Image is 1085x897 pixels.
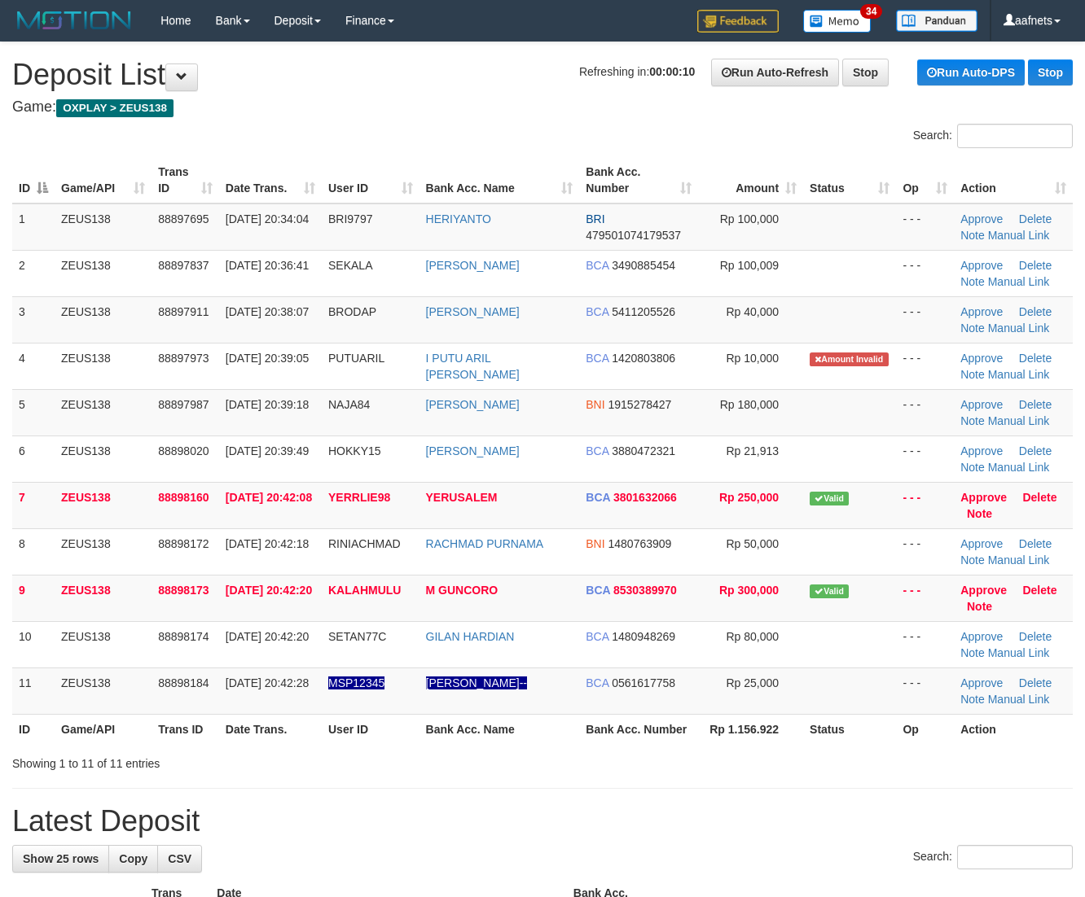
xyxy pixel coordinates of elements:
[322,714,420,744] th: User ID
[586,305,608,318] span: BCA
[426,212,491,225] a: HERIYANTO
[12,157,55,203] th: ID: activate to sort column descending
[613,491,677,504] span: Copy 3801632066 to clipboard
[1019,305,1052,318] a: Delete
[726,305,779,318] span: Rp 40,000
[810,492,849,505] span: Valid transaction
[967,600,992,613] a: Note
[1019,676,1052,689] a: Delete
[12,435,55,482] td: 6
[55,482,152,528] td: ZEUS138
[960,398,1003,411] a: Approve
[12,99,1073,116] h4: Game:
[586,537,604,550] span: BNI
[226,352,309,365] span: [DATE] 20:39:05
[226,491,312,504] span: [DATE] 20:42:08
[328,584,401,597] span: KALAHMULU
[586,259,608,272] span: BCA
[586,229,681,242] span: Copy 479501074179537 to clipboard
[55,667,152,714] td: ZEUS138
[586,676,608,689] span: BCA
[12,528,55,575] td: 8
[158,212,209,225] span: 88897695
[12,59,1073,91] h1: Deposit List
[988,414,1050,427] a: Manual Link
[957,124,1073,148] input: Search:
[328,212,372,225] span: BRI9797
[612,630,675,643] span: Copy 1480948269 to clipboard
[960,693,985,706] a: Note
[896,157,954,203] th: Op: activate to sort column ascending
[226,444,309,457] span: [DATE] 20:39:49
[586,398,604,411] span: BNI
[420,157,580,203] th: Bank Acc. Name: activate to sort column ascending
[12,667,55,714] td: 11
[896,250,954,296] td: - - -
[954,714,1073,744] th: Action
[328,537,401,550] span: RINIACHMAD
[960,584,1007,597] a: Approve
[913,124,1073,148] label: Search:
[896,482,954,528] td: - - -
[328,630,386,643] span: SETAN77C
[328,352,384,365] span: PUTUARIL
[426,305,520,318] a: [PERSON_NAME]
[55,157,152,203] th: Game/API: activate to sort column ascending
[55,343,152,389] td: ZEUS138
[426,630,515,643] a: GILAN HARDIAN
[612,444,675,457] span: Copy 3880472321 to clipboard
[896,343,954,389] td: - - -
[579,65,695,78] span: Refreshing in:
[960,554,985,567] a: Note
[960,275,985,288] a: Note
[55,435,152,482] td: ZEUS138
[960,305,1003,318] a: Approve
[960,491,1007,504] a: Approve
[608,398,672,411] span: Copy 1915278427 to clipboard
[612,676,675,689] span: Copy 0561617758 to clipboard
[328,259,372,272] span: SEKALA
[328,491,390,504] span: YERRLIE98
[698,714,803,744] th: Rp 1.156.922
[55,714,152,744] th: Game/API
[1019,259,1052,272] a: Delete
[328,676,384,689] span: Nama rekening ada tanda titik/strip, harap diedit
[226,630,309,643] span: [DATE] 20:42:20
[12,621,55,667] td: 10
[158,352,209,365] span: 88897973
[426,444,520,457] a: [PERSON_NAME]
[896,714,954,744] th: Op
[1019,537,1052,550] a: Delete
[426,491,498,504] a: YERUSALEM
[896,667,954,714] td: - - -
[726,537,779,550] span: Rp 50,000
[586,491,610,504] span: BCA
[719,491,779,504] span: Rp 250,000
[726,630,779,643] span: Rp 80,000
[152,157,219,203] th: Trans ID: activate to sort column ascending
[803,10,872,33] img: Button%20Memo.svg
[803,714,896,744] th: Status
[586,352,608,365] span: BCA
[954,157,1073,203] th: Action: activate to sort column ascending
[896,528,954,575] td: - - -
[1019,398,1052,411] a: Delete
[12,845,109,873] a: Show 25 rows
[12,714,55,744] th: ID
[719,584,779,597] span: Rp 300,000
[12,296,55,343] td: 3
[1019,352,1052,365] a: Delete
[108,845,158,873] a: Copy
[226,305,309,318] span: [DATE] 20:38:07
[586,584,610,597] span: BCA
[967,507,992,520] a: Note
[56,99,174,117] span: OXPLAY > ZEUS138
[613,584,677,597] span: Copy 8530389970 to clipboard
[988,322,1050,335] a: Manual Link
[168,852,191,865] span: CSV
[896,435,954,482] td: - - -
[720,398,779,411] span: Rp 180,000
[896,10,977,32] img: panduan.png
[586,444,608,457] span: BCA
[219,714,322,744] th: Date Trans.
